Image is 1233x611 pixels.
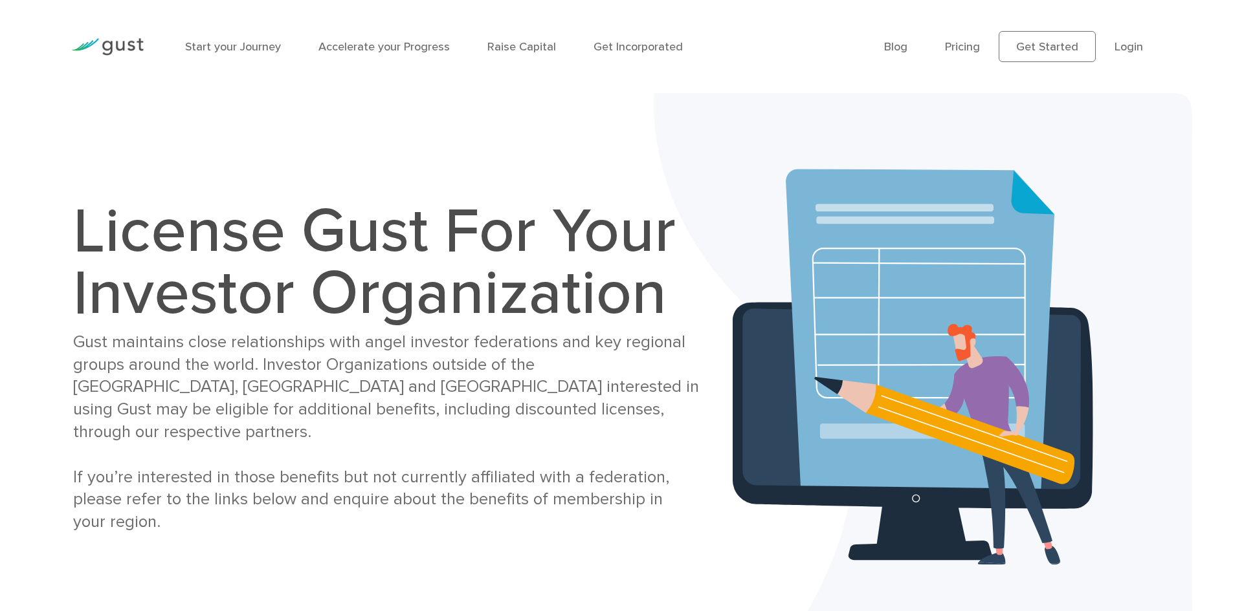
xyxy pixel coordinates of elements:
[487,40,556,54] a: Raise Capital
[318,40,450,54] a: Accelerate your Progress
[73,200,699,325] h1: License Gust For Your Investor Organization
[884,40,907,54] a: Blog
[185,40,281,54] a: Start your Journey
[945,40,980,54] a: Pricing
[73,331,699,533] div: Gust maintains close relationships with angel investor federations and key regional groups around...
[1115,40,1143,54] a: Login
[594,40,683,54] a: Get Incorporated
[999,31,1096,62] a: Get Started
[71,38,144,56] img: Gust Logo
